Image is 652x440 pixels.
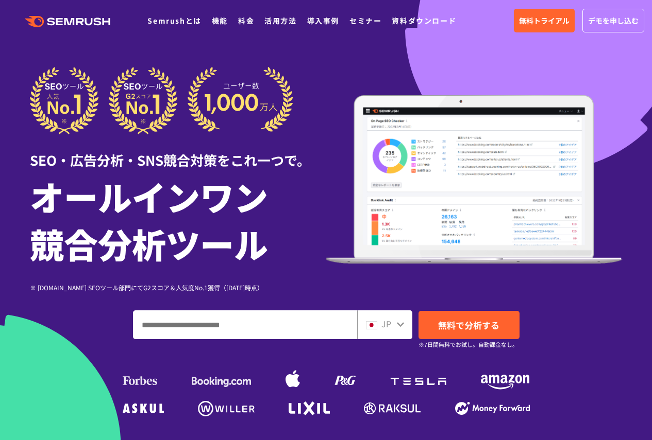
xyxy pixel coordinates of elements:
a: 導入事例 [307,15,339,26]
span: デモを申し込む [588,15,639,26]
a: 資料ダウンロード [392,15,456,26]
a: 料金 [238,15,254,26]
a: 活用方法 [264,15,296,26]
h1: オールインワン 競合分析ツール [30,172,326,267]
span: 無料トライアル [519,15,570,26]
a: 無料トライアル [514,9,575,32]
a: 機能 [212,15,228,26]
a: セミナー [349,15,381,26]
div: ※ [DOMAIN_NAME] SEOツール部門にてG2スコア＆人気度No.1獲得（[DATE]時点） [30,283,326,292]
span: JP [381,318,391,330]
a: 無料で分析する [419,311,520,339]
input: ドメイン、キーワードまたはURLを入力してください [133,311,357,339]
div: SEO・広告分析・SNS競合対策をこれ一つで。 [30,134,326,170]
a: デモを申し込む [582,9,644,32]
span: 無料で分析する [438,319,499,331]
a: Semrushとは [147,15,201,26]
small: ※7日間無料でお試し。自動課金なし。 [419,340,518,349]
